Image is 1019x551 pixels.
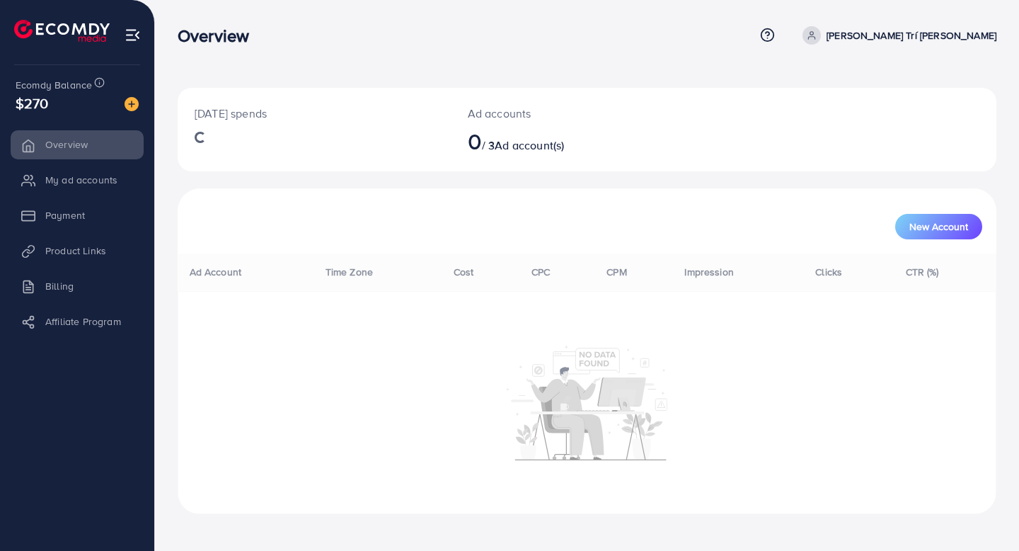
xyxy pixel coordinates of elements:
span: $270 [16,93,49,113]
button: New Account [895,214,982,239]
h3: Overview [178,25,260,46]
img: logo [14,20,110,42]
span: Ad account(s) [495,137,564,153]
span: New Account [909,222,968,232]
span: Ecomdy Balance [16,78,92,92]
a: [PERSON_NAME] Trí [PERSON_NAME] [797,26,996,45]
img: image [125,97,139,111]
p: Ad accounts [468,105,638,122]
span: 0 [468,125,482,157]
img: menu [125,27,141,43]
p: [PERSON_NAME] Trí [PERSON_NAME] [827,27,996,44]
h2: / 3 [468,127,638,154]
p: [DATE] spends [195,105,434,122]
